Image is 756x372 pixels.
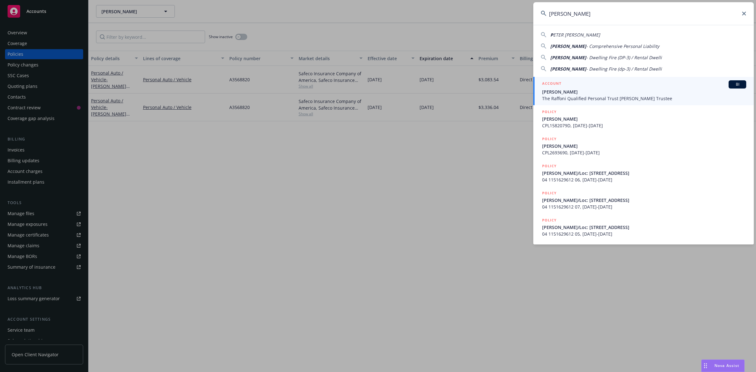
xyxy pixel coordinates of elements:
[533,77,754,105] a: ACCOUNTBI[PERSON_NAME]The Raffoni Qualified Personal Trust [PERSON_NAME] Trustee
[542,95,746,102] span: The Raffoni Qualified Personal Trust [PERSON_NAME] Trustee
[542,163,557,169] h5: POLICY
[586,43,659,49] span: - Comprehensive Personal Liability
[542,149,746,156] span: CPL2693690, [DATE]-[DATE]
[702,360,709,372] div: Drag to move
[542,217,557,223] h5: POLICY
[542,122,746,129] span: CPL1582079D, [DATE]-[DATE]
[542,89,746,95] span: [PERSON_NAME]
[550,66,586,72] span: [PERSON_NAME]
[586,54,662,60] span: - Dwelling Fire (DP-3) / Rental Dwelli
[542,170,746,176] span: [PERSON_NAME]/Loc: [STREET_ADDRESS]
[553,32,600,38] span: ETER [PERSON_NAME]
[542,224,746,231] span: [PERSON_NAME]/Loc: [STREET_ADDRESS]
[542,80,561,88] h5: ACCOUNT
[542,116,746,122] span: [PERSON_NAME]
[542,190,557,196] h5: POLICY
[542,197,746,203] span: [PERSON_NAME]/Loc: [STREET_ADDRESS]
[586,66,662,72] span: - Dwelling Fire (dp-3) / Rental Dwelli
[533,159,754,186] a: POLICY[PERSON_NAME]/Loc: [STREET_ADDRESS]04 1151629612 06, [DATE]-[DATE]
[701,359,745,372] button: Nova Assist
[542,136,557,142] h5: POLICY
[533,2,754,25] input: Search...
[533,105,754,132] a: POLICY[PERSON_NAME]CPL1582079D, [DATE]-[DATE]
[533,186,754,214] a: POLICY[PERSON_NAME]/Loc: [STREET_ADDRESS]04 1151629612 07, [DATE]-[DATE]
[714,363,739,368] span: Nova Assist
[550,54,586,60] span: [PERSON_NAME]
[542,203,746,210] span: 04 1151629612 07, [DATE]-[DATE]
[533,214,754,241] a: POLICY[PERSON_NAME]/Loc: [STREET_ADDRESS]04 1151629612 05, [DATE]-[DATE]
[533,132,754,159] a: POLICY[PERSON_NAME]CPL2693690, [DATE]-[DATE]
[731,82,744,87] span: BI
[542,143,746,149] span: [PERSON_NAME]
[542,109,557,115] h5: POLICY
[550,32,553,38] span: P
[550,43,586,49] span: [PERSON_NAME]
[542,176,746,183] span: 04 1151629612 06, [DATE]-[DATE]
[542,231,746,237] span: 04 1151629612 05, [DATE]-[DATE]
